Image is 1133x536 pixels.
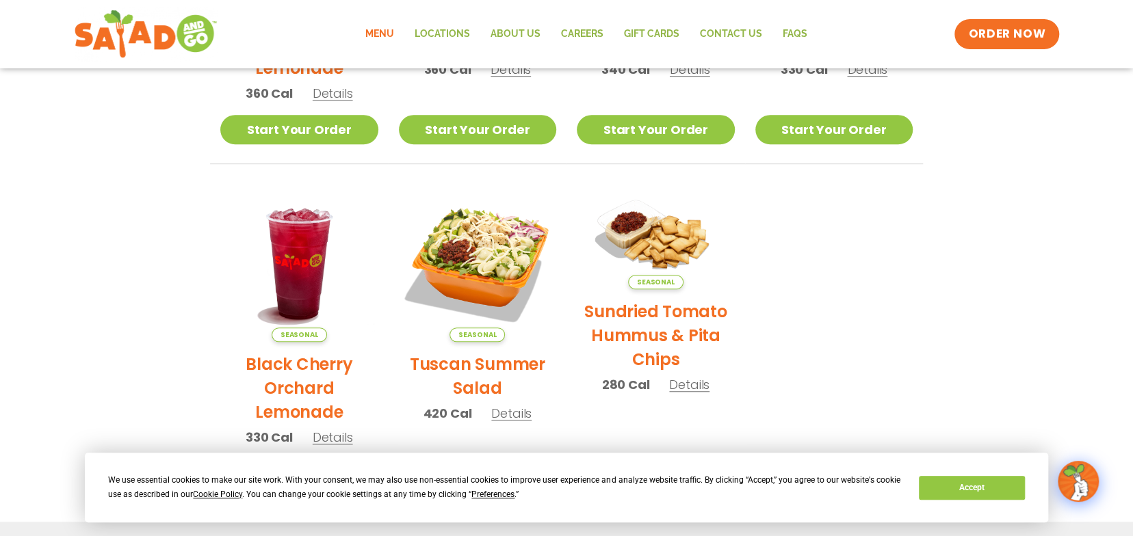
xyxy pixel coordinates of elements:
a: Start Your Order [399,115,557,144]
span: Details [847,61,887,78]
a: Start Your Order [220,115,378,144]
span: 340 Cal [601,60,650,79]
a: Contact Us [690,18,772,50]
span: Details [491,61,531,78]
a: FAQs [772,18,818,50]
div: We use essential cookies to make our site work. With your consent, we may also use non-essential ... [108,473,902,502]
h2: Sundried Tomato Hummus & Pita Chips [577,299,735,371]
span: 330 Cal [781,60,828,79]
span: Details [313,429,353,446]
span: Details [669,376,709,393]
span: 280 Cal [602,375,650,394]
span: Seasonal [628,275,683,289]
h2: Tuscan Summer Salad [399,352,557,400]
img: Product photo for Black Cherry Orchard Lemonade [220,185,378,343]
img: Product photo for Sundried Tomato Hummus & Pita Chips [577,185,735,290]
span: Seasonal [450,327,505,342]
div: Cookie Consent Prompt [85,453,1048,522]
a: Start Your Order [577,115,735,144]
img: new-SAG-logo-768×292 [74,7,218,62]
a: GIFT CARDS [614,18,690,50]
a: About Us [480,18,551,50]
span: Details [491,405,532,422]
span: 360 Cal [246,84,293,103]
h2: Black Cherry Orchard Lemonade [220,352,378,424]
span: Preferences [471,490,515,499]
a: Start Your Order [755,115,913,144]
img: wpChatIcon [1059,462,1097,500]
nav: Menu [355,18,818,50]
span: Details [313,85,353,102]
a: ORDER NOW [954,19,1058,49]
span: Details [670,61,710,78]
span: 360 Cal [424,60,471,79]
span: 330 Cal [246,428,293,446]
span: 420 Cal [424,404,472,423]
span: ORDER NOW [968,26,1045,42]
span: Cookie Policy [193,490,242,499]
img: Product photo for Tuscan Summer Salad [399,185,557,343]
a: Locations [404,18,480,50]
a: Menu [355,18,404,50]
a: Careers [551,18,614,50]
span: Seasonal [272,327,327,342]
button: Accept [919,476,1024,500]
